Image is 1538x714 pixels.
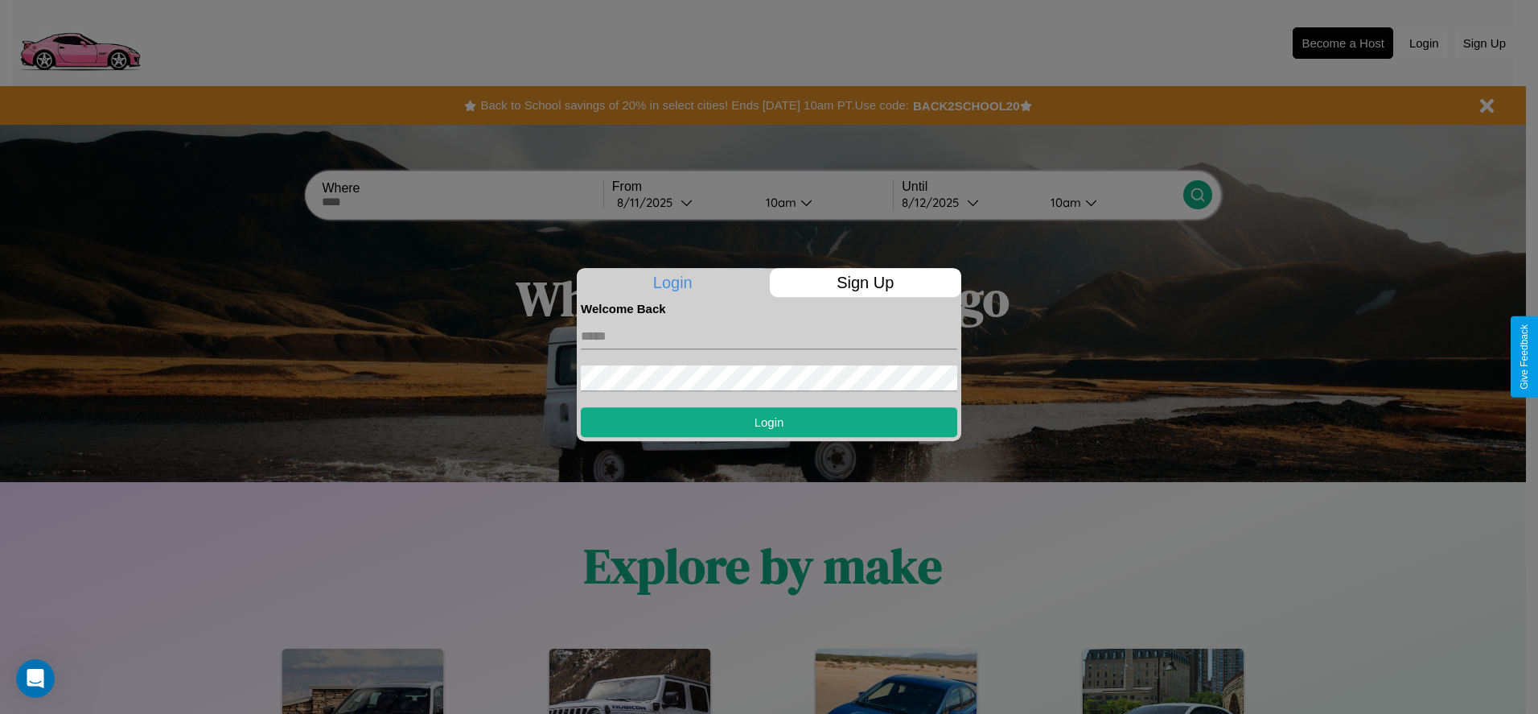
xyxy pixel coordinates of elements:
h4: Welcome Back [581,302,957,316]
p: Sign Up [770,268,962,297]
button: Login [581,407,957,437]
div: Give Feedback [1519,324,1530,390]
p: Login [577,268,769,297]
iframe: Intercom live chat [16,659,55,698]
